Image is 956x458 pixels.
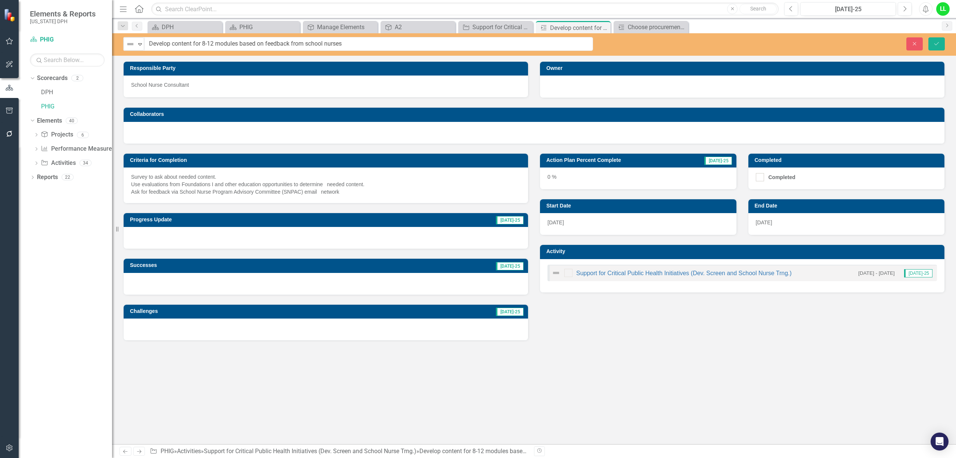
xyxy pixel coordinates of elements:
[800,2,896,16] button: [DATE]-25
[30,9,96,18] span: Elements & Reports
[80,160,91,166] div: 34
[305,22,376,32] a: Manage Elements
[37,173,58,182] a: Reports
[317,22,376,32] div: Manage Elements
[41,102,112,111] a: PHIG
[496,308,524,316] span: [DATE]-25
[546,249,941,254] h3: Activity
[803,5,893,14] div: [DATE]-25
[239,22,298,32] div: PHIG
[546,157,681,163] h3: Action Plan Percent Complete
[547,219,564,225] span: [DATE]
[131,81,521,89] p: School Nurse Consultant
[30,53,105,67] input: Search Below...
[739,4,777,14] button: Search
[66,117,78,124] div: 40
[77,132,89,138] div: 6
[755,203,941,209] h3: End Date
[37,74,68,83] a: Scorecards
[30,18,96,24] small: [US_STATE] DPH
[126,40,135,49] img: Not Defined
[130,157,524,163] h3: Criteria for Completion
[41,159,75,167] a: Activities
[150,447,528,456] div: » » »
[936,2,950,16] button: LL
[131,173,521,196] p: Survey to ask about needed content. Use evaluations from Foundations I and other education opport...
[130,262,322,268] h3: Successes
[496,262,524,270] span: [DATE]-25
[382,22,453,32] a: A2
[756,219,772,225] span: [DATE]
[546,203,733,209] h3: Start Date
[151,3,779,16] input: Search ClearPoint...
[30,36,105,44] a: PHIG
[750,6,766,12] span: Search
[546,65,941,71] h3: Owner
[615,22,686,32] a: Choose procurement method for vendor for Developmental Screening Registry (DSR).
[204,448,416,455] a: Support for Critical Public Health Initiatives (Dev. Screen and School Nurse Trng.)
[576,270,792,276] a: Support for Critical Public Health Initiatives (Dev. Screen and School Nurse Trng.)
[552,268,561,277] img: Not Defined
[395,22,453,32] div: A2
[130,111,941,117] h3: Collaborators
[130,308,325,314] h3: Challenges
[472,22,531,32] div: Support for Critical Public Health Initiatives (Dev. Screen and School Nurse Trng.)
[755,157,941,163] h3: Completed
[41,145,115,153] a: Performance Measures
[41,88,112,97] a: DPH
[71,75,83,82] div: 2
[162,22,220,32] div: DPH
[130,65,524,71] h3: Responsible Party
[3,8,17,22] img: ClearPoint Strategy
[227,22,298,32] a: PHIG
[858,270,895,277] small: [DATE] - [DATE]
[704,157,732,165] span: [DATE]-25
[419,448,612,455] div: Develop content for 8-12 modules based on feedback from school nurses
[177,448,201,455] a: Activities
[37,117,62,125] a: Elements
[628,22,686,32] div: Choose procurement method for vendor for Developmental Screening Registry (DSR).
[540,167,736,189] div: 0 %
[161,448,174,455] a: PHIG
[130,217,365,222] h3: Progress Update
[41,130,73,139] a: Projects
[550,23,609,33] div: Develop content for 8-12 modules based on feedback from school nurses
[904,269,932,277] span: [DATE]-25
[931,433,949,451] div: Open Intercom Messenger
[62,174,74,181] div: 22
[496,216,524,224] span: [DATE]-25
[144,37,593,51] input: This field is required
[460,22,531,32] a: Support for Critical Public Health Initiatives (Dev. Screen and School Nurse Trng.)
[149,22,220,32] a: DPH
